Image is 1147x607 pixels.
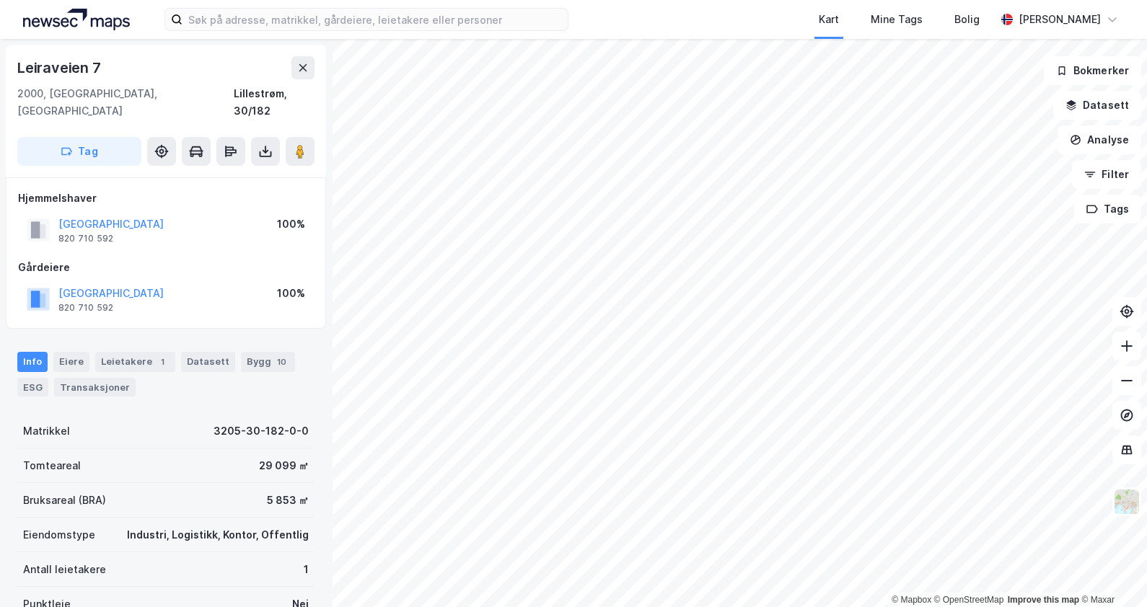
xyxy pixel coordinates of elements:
[23,561,106,578] div: Antall leietakere
[1075,538,1147,607] iframe: Chat Widget
[127,526,309,544] div: Industri, Logistikk, Kontor, Offentlig
[241,352,295,372] div: Bygg
[17,378,48,396] div: ESG
[18,190,314,207] div: Hjemmelshaver
[304,561,309,578] div: 1
[17,352,48,372] div: Info
[181,352,235,372] div: Datasett
[58,302,113,314] div: 820 710 592
[1044,56,1141,85] button: Bokmerker
[934,595,1004,605] a: OpenStreetMap
[1053,91,1141,120] button: Datasett
[1008,595,1079,605] a: Improve this map
[17,85,234,120] div: 2000, [GEOGRAPHIC_DATA], [GEOGRAPHIC_DATA]
[1072,160,1141,189] button: Filter
[54,378,136,396] div: Transaksjoner
[17,137,141,166] button: Tag
[58,233,113,244] div: 820 710 592
[23,526,95,544] div: Eiendomstype
[234,85,315,120] div: Lillestrøm, 30/182
[892,595,931,605] a: Mapbox
[23,9,130,30] img: logo.a4113a55bc3d86da70a041830d287a7e.svg
[1113,488,1141,515] img: Z
[17,56,104,79] div: Leiraveien 7
[18,259,314,276] div: Gårdeiere
[274,355,289,369] div: 10
[1074,195,1141,223] button: Tags
[1075,538,1147,607] div: Kontrollprogram for chat
[267,492,309,509] div: 5 853 ㎡
[871,11,923,28] div: Mine Tags
[23,422,70,440] div: Matrikkel
[214,422,309,440] div: 3205-30-182-0-0
[277,285,305,302] div: 100%
[259,457,309,474] div: 29 099 ㎡
[1058,125,1141,154] button: Analyse
[53,352,89,372] div: Eiere
[1019,11,1101,28] div: [PERSON_NAME]
[819,11,839,28] div: Kart
[183,9,568,30] input: Søk på adresse, matrikkel, gårdeiere, leietakere eller personer
[23,492,106,509] div: Bruksareal (BRA)
[95,352,175,372] div: Leietakere
[155,355,170,369] div: 1
[23,457,81,474] div: Tomteareal
[277,216,305,233] div: 100%
[954,11,980,28] div: Bolig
